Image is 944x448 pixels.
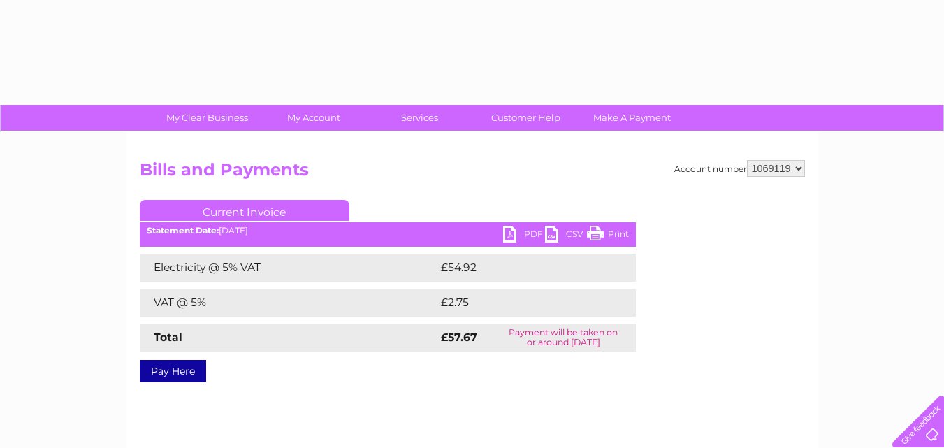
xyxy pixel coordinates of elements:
a: Services [362,105,477,131]
td: £54.92 [437,254,608,282]
a: CSV [545,226,587,246]
div: [DATE] [140,226,636,236]
a: Customer Help [468,105,583,131]
a: My Account [256,105,371,131]
strong: Total [154,331,182,344]
a: Print [587,226,629,246]
a: Current Invoice [140,200,349,221]
a: Make A Payment [574,105,690,131]
a: PDF [503,226,545,246]
td: £2.75 [437,289,603,317]
div: Account number [674,160,805,177]
td: Electricity @ 5% VAT [140,254,437,282]
td: Payment will be taken on or around [DATE] [491,324,636,352]
a: Pay Here [140,360,206,382]
strong: £57.67 [441,331,477,344]
td: VAT @ 5% [140,289,437,317]
a: My Clear Business [150,105,265,131]
b: Statement Date: [147,225,219,236]
h2: Bills and Payments [140,160,805,187]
